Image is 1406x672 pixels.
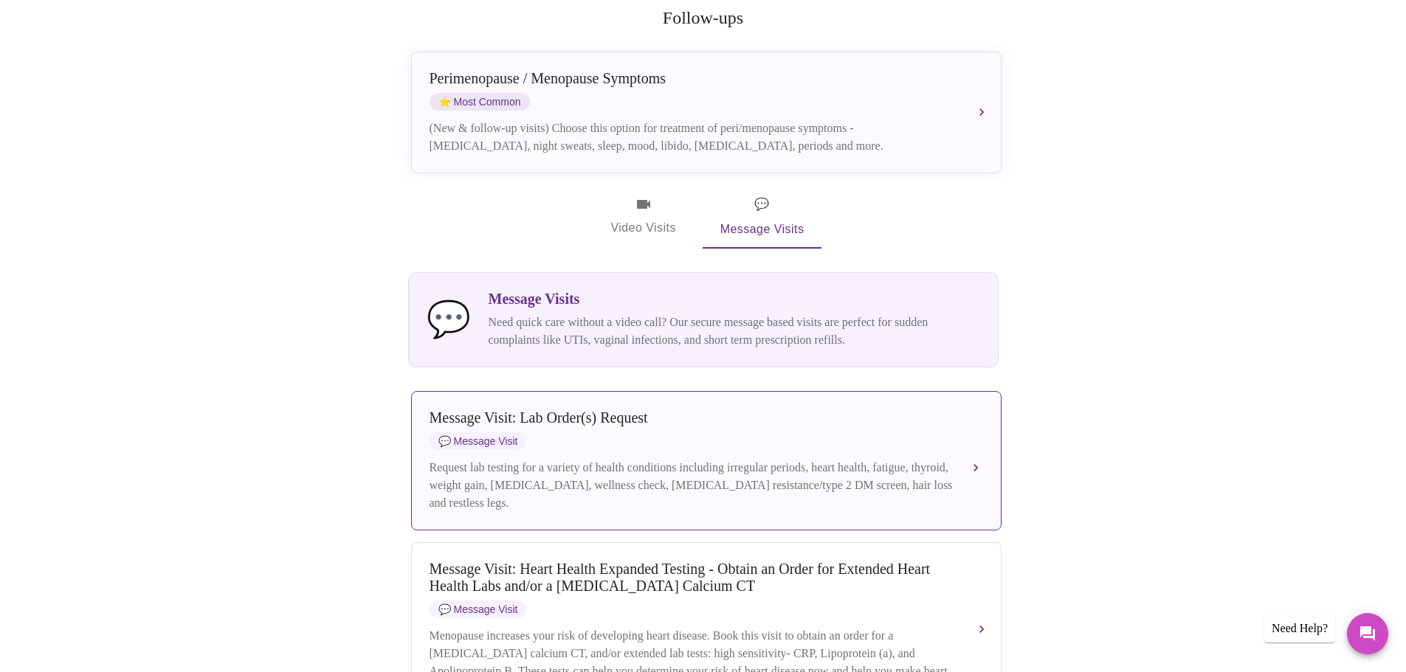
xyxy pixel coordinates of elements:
[1347,613,1388,654] button: Messages
[408,8,999,28] h2: Follow-ups
[430,600,527,618] span: Message Visit
[1264,614,1335,642] div: Need Help?
[438,603,451,615] span: message
[427,299,471,339] span: message
[489,291,980,308] h3: Message Visits
[430,70,954,87] div: Perimenopause / Menopause Symptoms
[430,459,954,512] div: Request lab testing for a variety of health conditions including irregular periods, heart health,...
[438,96,451,108] span: star
[489,314,980,349] p: Need quick care without a video call? Our secure message based visits are perfect for sudden comp...
[720,194,804,240] span: Message Visits
[430,561,954,595] div: Message Visit: Heart Health Expanded Testing - Obtain an Order for Extended Heart Health Labs and...
[602,195,685,238] span: Video Visits
[430,119,954,155] div: (New & follow-up visits) Choose this option for treatment of peri/menopause symptoms - [MEDICAL_D...
[430,409,954,426] div: Message Visit: Lab Order(s) Request
[411,391,1002,530] button: Message Visit: Lab Order(s) RequestmessageMessage VisitRequest lab testing for a variety of healt...
[411,52,1002,173] button: Perimenopause / Menopause SymptomsstarMost Common(New & follow-up visits) Choose this option for ...
[430,432,527,450] span: Message Visit
[438,435,451,447] span: message
[430,93,530,111] span: Most Common
[754,194,769,215] span: message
